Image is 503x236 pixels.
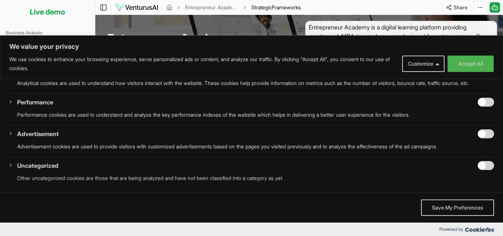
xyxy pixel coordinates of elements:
[478,98,494,107] input: Enable Performance
[17,142,494,151] p: Advertisement cookies are used to provide visitors with customized advertisements based on the pa...
[443,1,471,13] button: Share
[272,4,301,10] span: Frameworks
[185,4,239,11] a: Entrepreneur Academy
[402,56,445,72] button: Customize
[9,42,494,51] p: We value your privacy
[448,56,494,72] button: Accept All
[107,31,230,45] span: Entrepreneur Academy
[453,4,468,11] span: Share
[478,129,494,138] input: Enable Advertisement
[3,27,92,39] div: Business Analysis
[17,110,494,119] p: Performance cookies are used to understand and analyze the key performance indexes of the website...
[305,21,497,69] span: Entrepreneur Academy is a digital learning platform providing condensed, MBA-inspired courses des...
[17,98,53,107] button: Performance
[9,55,397,73] p: We use cookies to enhance your browsing experience, serve personalized ads or content, and analyz...
[17,79,494,88] p: Analytical cookies are used to understand how visitors interact with the website. These cookies h...
[166,4,301,11] nav: breadcrumb
[465,227,494,232] img: Cookieyes logo
[17,129,59,138] button: Advertisement
[115,3,159,12] img: logo
[17,174,494,183] p: Other uncategorized cookies are those that are being analyzed and have not been classified into a...
[17,161,58,170] button: Uncategorized
[421,199,494,216] button: Save My Preferences
[251,4,301,11] span: StrategicFrameworks
[478,161,494,170] input: Enable Uncategorized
